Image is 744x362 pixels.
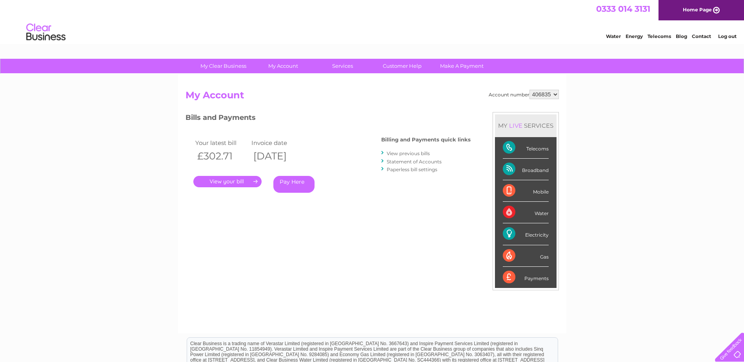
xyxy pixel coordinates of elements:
[503,180,549,202] div: Mobile
[310,59,375,73] a: Services
[249,138,306,148] td: Invoice date
[370,59,435,73] a: Customer Help
[692,33,711,39] a: Contact
[387,159,442,165] a: Statement of Accounts
[626,33,643,39] a: Energy
[606,33,621,39] a: Water
[495,114,557,137] div: MY SERVICES
[186,112,471,126] h3: Bills and Payments
[676,33,687,39] a: Blog
[503,159,549,180] div: Broadband
[503,267,549,288] div: Payments
[648,33,671,39] a: Telecoms
[187,4,558,38] div: Clear Business is a trading name of Verastar Limited (registered in [GEOGRAPHIC_DATA] No. 3667643...
[249,148,306,164] th: [DATE]
[186,90,559,105] h2: My Account
[251,59,315,73] a: My Account
[26,20,66,44] img: logo.png
[503,202,549,223] div: Water
[503,223,549,245] div: Electricity
[387,167,437,172] a: Paperless bill settings
[193,176,262,187] a: .
[503,245,549,267] div: Gas
[387,150,430,156] a: View previous bills
[429,59,494,73] a: Make A Payment
[489,90,559,99] div: Account number
[193,148,250,164] th: £302.71
[718,33,737,39] a: Log out
[508,122,524,129] div: LIVE
[503,137,549,159] div: Telecoms
[193,138,250,148] td: Your latest bill
[381,137,471,143] h4: Billing and Payments quick links
[273,176,315,193] a: Pay Here
[596,4,650,14] a: 0333 014 3131
[191,59,256,73] a: My Clear Business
